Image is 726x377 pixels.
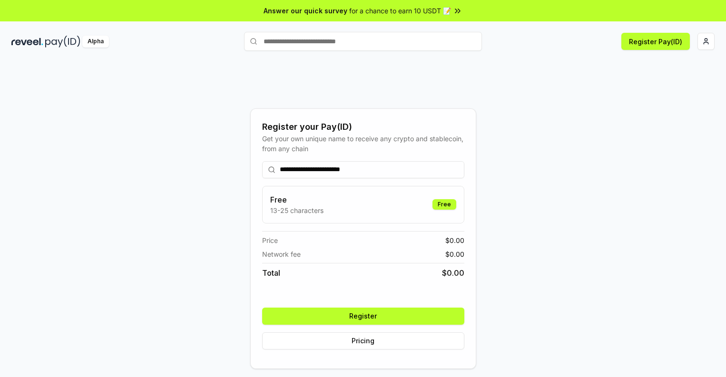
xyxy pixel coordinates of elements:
[270,205,324,215] p: 13-25 characters
[445,249,464,259] span: $ 0.00
[262,249,301,259] span: Network fee
[262,267,280,279] span: Total
[621,33,690,50] button: Register Pay(ID)
[262,308,464,325] button: Register
[445,235,464,245] span: $ 0.00
[262,332,464,349] button: Pricing
[264,6,347,16] span: Answer our quick survey
[270,194,324,205] h3: Free
[442,267,464,279] span: $ 0.00
[349,6,451,16] span: for a chance to earn 10 USDT 📝
[262,120,464,134] div: Register your Pay(ID)
[262,134,464,154] div: Get your own unique name to receive any crypto and stablecoin, from any chain
[45,36,80,48] img: pay_id
[262,235,278,245] span: Price
[82,36,109,48] div: Alpha
[432,199,456,210] div: Free
[11,36,43,48] img: reveel_dark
